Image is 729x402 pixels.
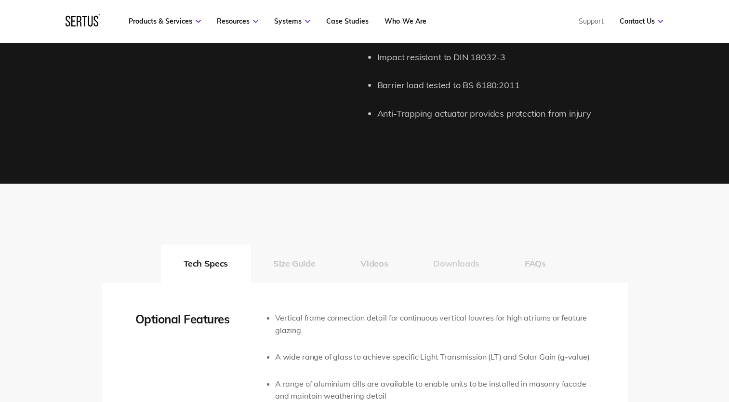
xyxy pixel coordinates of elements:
[251,244,338,283] button: Size Guide
[556,291,729,402] iframe: Chat Widget
[217,17,258,26] a: Resources
[129,17,201,26] a: Products & Services
[377,107,628,121] li: Anti-Trapping actuator provides protection from injury
[274,17,310,26] a: Systems
[619,17,663,26] a: Contact Us
[377,79,628,93] li: Barrier load tested to BS 6180:2011
[135,312,261,326] div: Optional Features
[275,312,594,336] li: Vertical frame connection detail for continuous vertical louvres for high atriums or feature glazing
[411,244,502,283] button: Downloads
[502,244,569,283] button: FAQs
[338,244,411,283] button: Videos
[326,17,369,26] a: Case Studies
[275,351,594,363] li: A wide range of glass to achieve specific Light Transmission (LT) and Solar Gain (g-value)
[377,51,628,65] li: Impact resistant to DIN 18032-3
[578,17,603,26] a: Support
[384,17,426,26] a: Who We Are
